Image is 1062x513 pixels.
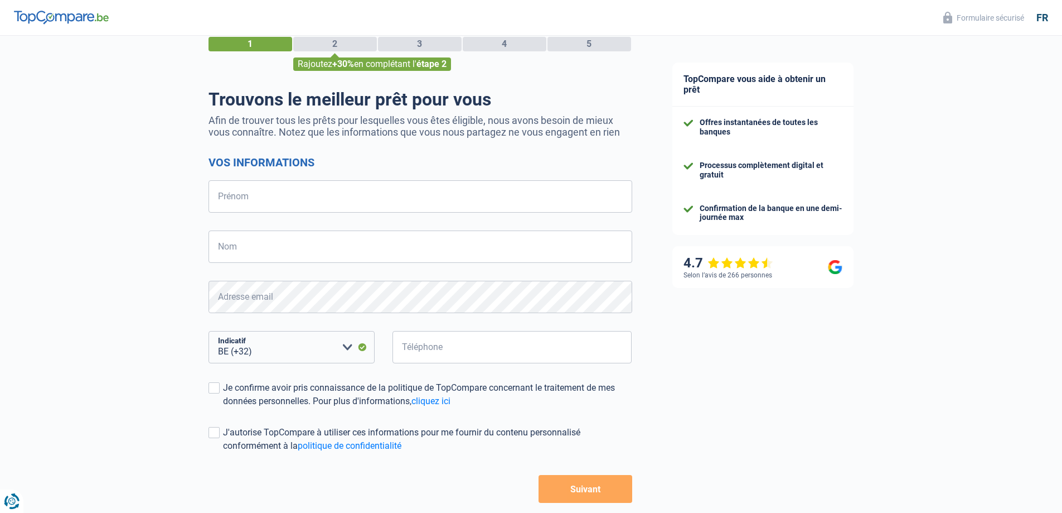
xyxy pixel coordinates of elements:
[378,37,462,51] div: 3
[539,475,632,503] button: Suivant
[298,440,401,451] a: politique de confidentialité
[937,8,1031,27] button: Formulaire sécurisé
[1036,12,1048,24] div: fr
[14,11,109,24] img: TopCompare Logo
[683,271,772,279] div: Selon l’avis de 266 personnes
[223,426,632,453] div: J'autorise TopCompare à utiliser ces informations pour me fournir du contenu personnalisé conform...
[293,57,451,71] div: Rajoutez en complétant l'
[208,156,632,169] h2: Vos informations
[411,396,450,406] a: cliquez ici
[392,331,632,363] input: 401020304
[208,89,632,110] h1: Trouvons le meilleur prêt pour vous
[683,255,773,271] div: 4.7
[208,114,632,138] p: Afin de trouver tous les prêts pour lesquelles vous êtes éligible, nous avons besoin de mieux vou...
[293,37,377,51] div: 2
[547,37,631,51] div: 5
[208,37,292,51] div: 1
[223,381,632,408] div: Je confirme avoir pris connaissance de la politique de TopCompare concernant le traitement de mes...
[416,59,447,69] span: étape 2
[700,161,842,180] div: Processus complètement digital et gratuit
[700,204,842,223] div: Confirmation de la banque en une demi-journée max
[700,118,842,137] div: Offres instantanées de toutes les banques
[463,37,546,51] div: 4
[672,63,854,107] div: TopCompare vous aide à obtenir un prêt
[332,59,354,69] span: +30%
